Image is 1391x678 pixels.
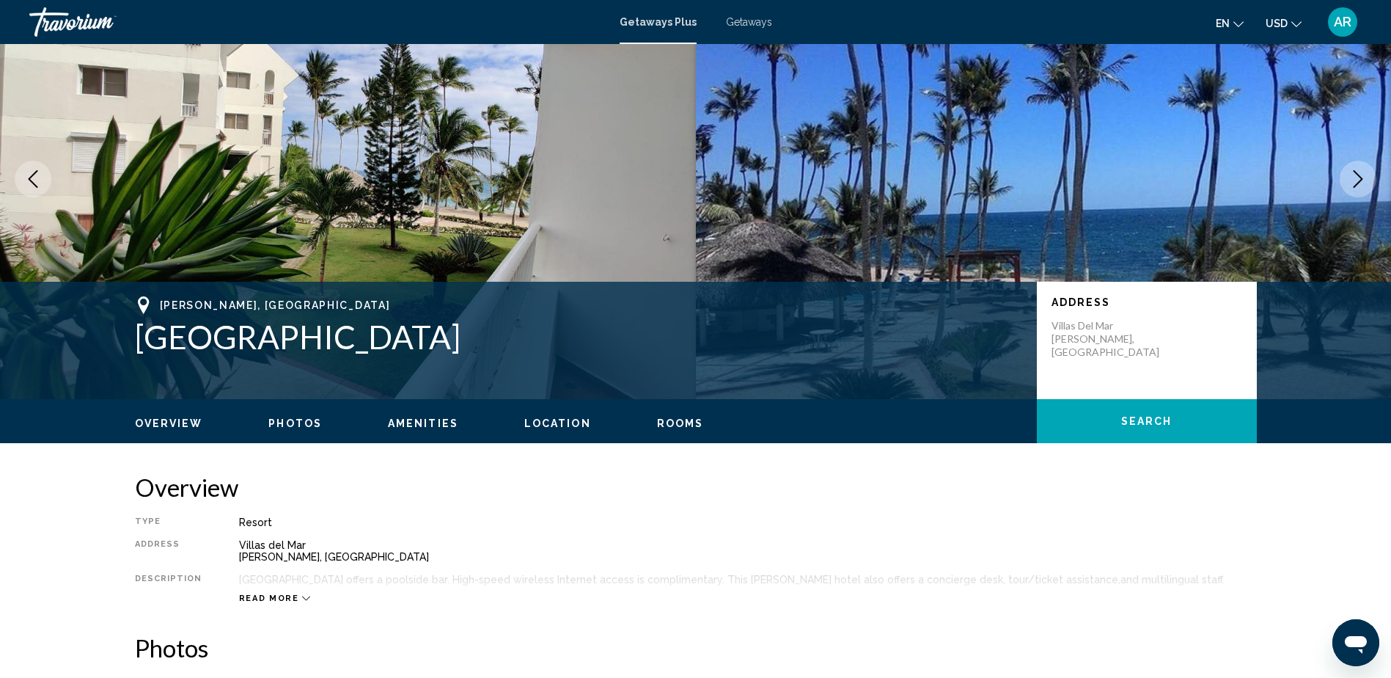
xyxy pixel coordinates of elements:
button: Next image [1340,161,1376,197]
a: Travorium [29,7,605,37]
span: [PERSON_NAME], [GEOGRAPHIC_DATA] [160,299,391,311]
h2: Photos [135,633,1257,663]
a: Getaways [726,16,772,28]
h2: Overview [135,473,1257,502]
button: Search [1037,399,1257,443]
span: Overview [135,418,203,429]
a: Getaways Plus [620,16,697,28]
button: Change currency [1266,12,1302,34]
span: en [1216,18,1230,29]
button: Change language [1216,12,1244,34]
div: Type [135,517,202,528]
span: Read more [239,594,299,603]
button: User Menu [1324,7,1362,37]
div: Address [135,539,202,563]
h1: [GEOGRAPHIC_DATA] [135,318,1022,356]
button: Rooms [657,417,704,430]
button: Photos [268,417,322,430]
span: Amenities [388,418,458,429]
p: Address [1051,296,1242,308]
iframe: Button to launch messaging window [1332,619,1379,666]
span: AR [1334,15,1351,29]
p: Villas del Mar [PERSON_NAME], [GEOGRAPHIC_DATA] [1051,319,1169,359]
button: Previous image [15,161,51,197]
span: Rooms [657,418,704,429]
span: Search [1121,416,1172,428]
button: Amenities [388,417,458,430]
div: Villas del Mar [PERSON_NAME], [GEOGRAPHIC_DATA] [239,539,1257,563]
span: USD [1266,18,1288,29]
span: Location [524,418,591,429]
div: Description [135,574,202,586]
span: Photos [268,418,322,429]
div: Resort [239,517,1257,528]
button: Location [524,417,591,430]
button: Read more [239,593,311,604]
button: Overview [135,417,203,430]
